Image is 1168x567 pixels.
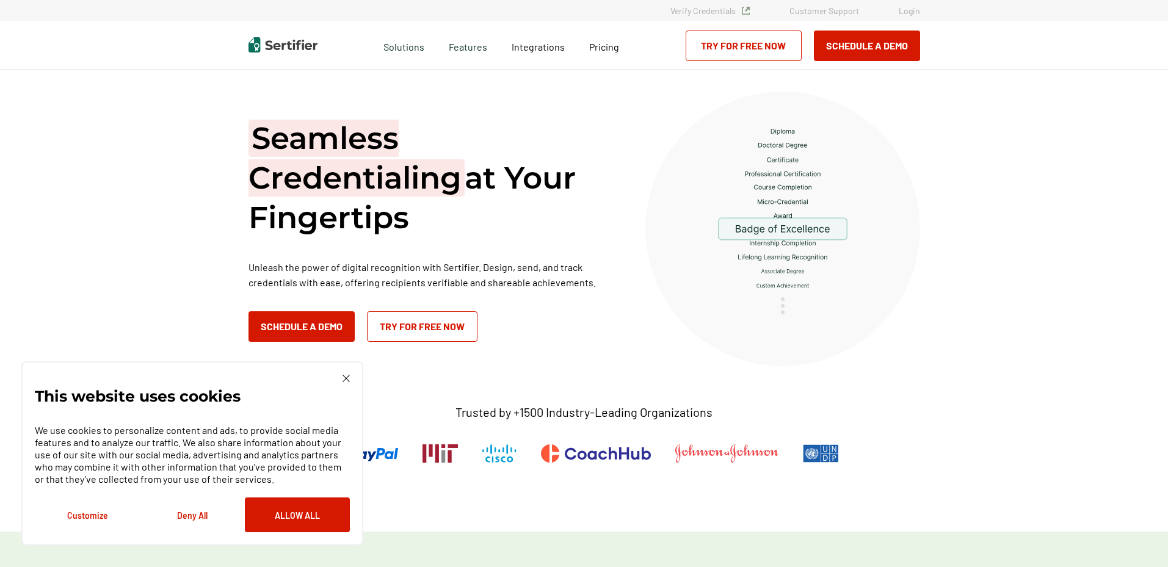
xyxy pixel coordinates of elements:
[449,38,487,53] span: Features
[789,5,859,16] a: Customer Support
[383,38,424,53] span: Solutions
[248,37,317,52] img: Sertifier | Digital Credentialing Platform
[814,31,920,61] button: Schedule a Demo
[140,497,245,532] button: Deny All
[367,311,477,342] a: Try for Free Now
[248,120,465,197] span: Seamless Credentialing
[343,375,350,382] img: Cookie Popup Close
[899,5,920,16] a: Login
[512,41,565,52] span: Integrations
[589,38,619,53] a: Pricing
[248,311,355,342] button: Schedule a Demo
[455,405,713,420] p: Trusted by +1500 Industry-Leading Organizations
[423,444,458,463] img: Massachusetts Institute of Technology
[329,444,398,463] img: PayPal
[248,259,615,290] p: Unleash the power of digital recognition with Sertifier. Design, send, and track credentials with...
[541,444,651,463] img: CoachHub
[589,41,619,52] span: Pricing
[803,444,839,463] img: UNDP
[482,444,517,463] img: Cisco
[686,31,802,61] a: Try for Free Now
[35,424,350,485] p: We use cookies to personalize content and ads, to provide social media features and to analyze ou...
[35,390,241,402] p: This website uses cookies
[512,38,565,53] a: Integrations
[742,7,750,15] img: Verified
[245,497,350,532] button: Allow All
[35,497,140,532] button: Customize
[248,118,615,237] h1: at Your Fingertips
[670,5,750,16] a: Verify Credentials
[675,444,778,463] img: Johnson & Johnson
[761,269,804,274] g: Associate Degree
